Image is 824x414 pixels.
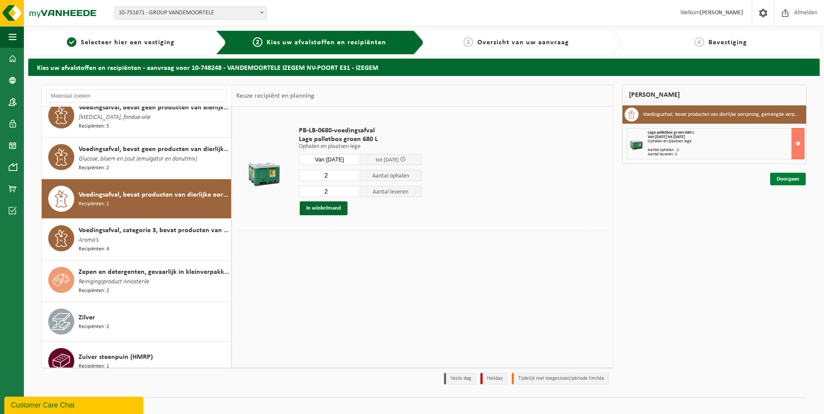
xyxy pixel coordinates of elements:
div: Keuze recipiënt en planning [232,85,319,107]
li: Holiday [480,373,507,384]
a: 1Selecteer hier een vestiging [33,37,209,48]
span: Aantal leveren [360,186,422,197]
iframe: chat widget [4,395,145,414]
li: Tijdelijk niet toegestaan/période limitée [512,373,609,384]
li: Vaste dag [444,373,476,384]
h3: Voedingsafval, bevat producten van dierlijke oorsprong, gemengde verpakking (exclusief glas), cat... [643,108,800,122]
strong: [PERSON_NAME] [700,10,743,16]
input: Selecteer datum [299,154,361,165]
span: Zepen en detergenten, gevaarlijk in kleinverpakking [79,267,229,277]
span: Zilver [79,312,95,323]
p: Ophalen en plaatsen lege [299,144,422,150]
span: Recipiënten: 1 [79,362,109,371]
span: Overzicht van uw aanvraag [477,39,569,46]
span: tot [DATE] [376,157,399,163]
span: 2 [253,37,262,47]
span: Recipiënten: 5 [79,122,109,131]
span: Recipiënten: 2 [79,164,109,172]
span: Voedingsafval, categorie 3, bevat producten van dierlijke oorsprong, kunststof verpakking [79,225,229,236]
span: Glucose, bloem en zout (emulgator en donutmix) [79,154,197,164]
button: Voedingsafval, categorie 3, bevat producten van dierlijke oorsprong, kunststof verpakking Aroma's... [42,219,232,260]
span: Zuiver steenpuin (HMRP) [79,352,153,362]
span: Lage palletbox groen 680 L [648,130,694,135]
div: Ophalen en plaatsen lege [648,139,804,144]
div: Aantal ophalen : 2 [648,148,804,152]
span: Lage palletbox groen 680 L [299,135,422,144]
span: Reinigingsproduct Aniosterile [79,277,149,287]
div: [PERSON_NAME] [622,85,807,105]
button: Zilver Recipiënten: 2 [42,302,232,342]
span: Bevestiging [708,39,747,46]
a: Doorgaan [770,173,806,185]
button: Voedingsafval, bevat geen producten van dierlijke oorsprong, onverpakt, stof Glucose, bloem en zo... [42,138,232,179]
span: Voedingsafval, bevat producten van dierlijke oorsprong, gemengde verpakking (exclusief glas), cat... [79,190,229,200]
span: 3 [463,37,473,47]
span: Recipiënten: 2 [79,287,109,295]
span: Aantal ophalen [360,170,422,181]
span: Recipiënten: 4 [79,245,109,253]
span: PB-LB-0680-voedingsafval [299,126,422,135]
span: Voedingsafval, bevat geen producten van dierlijke oorsprong, onverpakt, stof [79,144,229,154]
span: [MEDICAL_DATA], fondue-olie [79,113,151,122]
span: Recipiënten: 1 [79,200,109,208]
input: Materiaal zoeken [46,89,227,102]
span: 4 [695,37,704,47]
strong: Van [DATE] tot [DATE] [648,135,685,139]
button: Voedingsafval, bevat geen producten van dierlijke oorsprong, gemengde verpakking (exclusief glas)... [42,96,232,138]
button: In winkelmand [300,201,347,215]
span: Aroma's [79,236,99,245]
span: 1 [67,37,76,47]
span: Kies uw afvalstoffen en recipiënten [267,39,386,46]
button: Zuiver steenpuin (HMRP) Recipiënten: 1 [42,342,232,381]
span: Voedingsafval, bevat geen producten van dierlijke oorsprong, gemengde verpakking (exclusief glas) [79,102,229,113]
h2: Kies uw afvalstoffen en recipiënten - aanvraag voor 10-748248 - VANDEMOORTELE IZEGEM NV-POORT E31... [28,59,820,76]
span: 10-751671 - GROUP VANDEMOORTELE [115,7,266,19]
span: Selecteer hier een vestiging [81,39,175,46]
span: 10-751671 - GROUP VANDEMOORTELE [115,7,267,20]
button: Zepen en detergenten, gevaarlijk in kleinverpakking Reinigingsproduct Aniosterile Recipiënten: 2 [42,260,232,302]
div: Aantal leveren: 2 [648,152,804,157]
span: Recipiënten: 2 [79,323,109,331]
button: Voedingsafval, bevat producten van dierlijke oorsprong, gemengde verpakking (exclusief glas), cat... [42,179,232,219]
